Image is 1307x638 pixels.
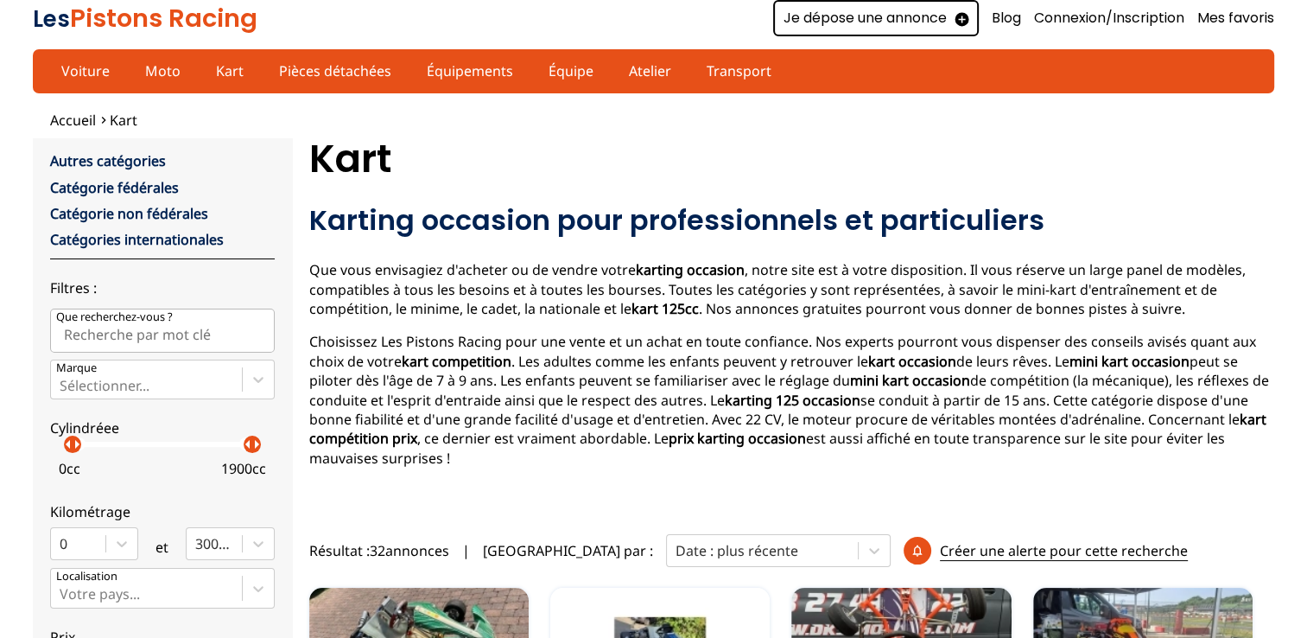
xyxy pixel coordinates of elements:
[725,391,860,410] strong: karting 125 occasion
[110,111,137,130] a: Kart
[309,260,1274,318] p: Que vous envisagiez d'acheter ou de vendre votre , notre site est à votre disposition. Il vous ré...
[940,541,1188,561] p: Créer une alerte pour cette recherche
[309,138,1274,180] h1: Kart
[631,299,699,318] strong: kart 125cc
[58,434,79,455] p: arrow_left
[1069,352,1190,371] strong: mini kart occasion
[402,352,511,371] strong: kart competition
[238,434,258,455] p: arrow_left
[618,56,682,86] a: Atelier
[60,586,63,602] input: Votre pays...
[33,3,70,35] span: Les
[221,459,266,478] p: 1900 cc
[462,541,470,560] span: |
[669,429,806,448] strong: prix karting occasion
[850,371,970,390] strong: mini kart occasion
[537,56,605,86] a: Équipe
[309,410,1266,448] strong: kart compétition prix
[695,56,783,86] a: Transport
[134,56,192,86] a: Moto
[50,56,121,86] a: Voiture
[56,360,97,376] p: Marque
[1197,9,1274,28] a: Mes favoris
[268,56,403,86] a: Pièces détachées
[868,352,956,371] strong: kart occasion
[636,260,745,279] strong: karting occasion
[195,536,199,552] input: 300000
[309,541,449,560] span: Résultat : 32 annonces
[416,56,524,86] a: Équipements
[309,203,1274,238] h2: Karting occasion pour professionnels et particuliers
[50,230,224,249] a: Catégories internationales
[50,111,96,130] a: Accueil
[155,538,168,557] p: et
[60,536,63,552] input: 0
[33,1,257,35] a: LesPistons Racing
[56,569,117,584] p: Localisation
[1034,9,1184,28] a: Connexion/Inscription
[67,434,87,455] p: arrow_right
[50,502,275,521] p: Kilométrage
[992,9,1021,28] a: Blog
[205,56,255,86] a: Kart
[50,178,179,197] a: Catégorie fédérales
[309,332,1274,468] p: Choisissez Les Pistons Racing pour une vente et un achat en toute confiance. Nos experts pourront...
[483,541,653,560] p: [GEOGRAPHIC_DATA] par :
[50,151,166,170] a: Autres catégories
[50,278,275,297] p: Filtres :
[60,378,63,393] input: MarqueSélectionner...
[246,434,267,455] p: arrow_right
[50,309,275,352] input: Que recherchez-vous ?
[50,204,208,223] a: Catégorie non fédérales
[50,418,275,437] p: Cylindréee
[56,309,173,325] p: Que recherchez-vous ?
[59,459,80,478] p: 0 cc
